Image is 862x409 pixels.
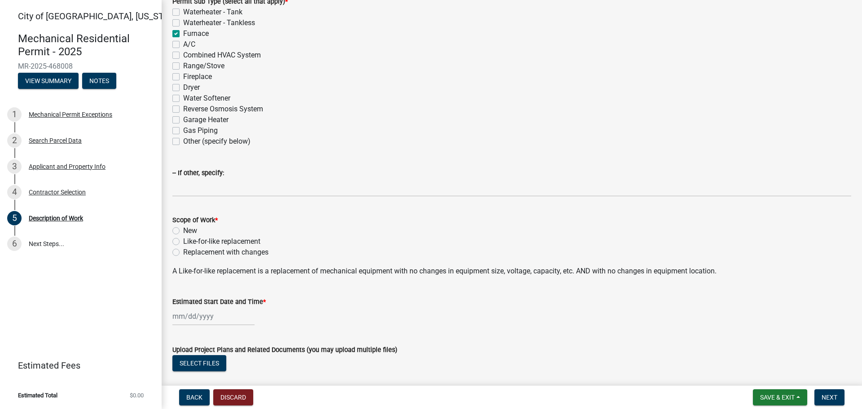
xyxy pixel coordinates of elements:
[183,18,255,28] label: Waterheater - Tankless
[183,225,197,236] label: New
[172,217,218,224] label: Scope of Work
[183,7,242,18] label: Waterheater - Tank
[183,50,261,61] label: Combined HVAC System
[29,215,83,221] div: Description of Work
[172,170,224,176] label: -- If other, specify:
[172,307,255,325] input: mm/dd/yyyy
[7,159,22,174] div: 3
[183,125,218,136] label: Gas Piping
[822,394,837,401] span: Next
[814,389,844,405] button: Next
[183,247,268,258] label: Replacement with changes
[7,237,22,251] div: 6
[183,39,195,50] label: A/C
[172,347,397,353] label: Upload Project Plans and Related Documents (you may upload multiple files)
[172,382,378,390] span: Valid Document Types: pdf,doc,docx,xls,xlsx,dwg,jpg,jpeg,bmp,gif
[183,82,200,93] label: Dryer
[172,299,266,305] label: Estimated Start Date and Time
[29,111,112,118] div: Mechanical Permit Exceptions
[7,211,22,225] div: 5
[18,78,79,85] wm-modal-confirm: Summary
[172,355,226,371] button: Select files
[183,93,230,104] label: Water Softener
[183,104,263,114] label: Reverse Osmosis System
[183,136,251,147] label: Other (specify below)
[7,356,147,374] a: Estimated Fees
[18,62,144,70] span: MR-2025-468008
[179,389,210,405] button: Back
[29,189,86,195] div: Contractor Selection
[82,73,116,89] button: Notes
[183,114,229,125] label: Garage Heater
[29,137,82,144] div: Search Parcel Data
[172,266,851,277] p: A Like-for-like replacement is a replacement of mechanical equipment with no changes in equipment...
[18,11,181,22] span: City of [GEOGRAPHIC_DATA], [US_STATE]
[183,236,260,247] label: Like-for-like replacement
[7,185,22,199] div: 4
[18,392,57,398] span: Estimated Total
[7,133,22,148] div: 2
[183,61,224,71] label: Range/Stove
[760,394,795,401] span: Save & Exit
[18,32,154,58] h4: Mechanical Residential Permit - 2025
[183,71,212,82] label: Fireplace
[130,392,144,398] span: $0.00
[82,78,116,85] wm-modal-confirm: Notes
[18,73,79,89] button: View Summary
[183,28,209,39] label: Furnace
[753,389,807,405] button: Save & Exit
[186,394,202,401] span: Back
[29,163,106,170] div: Applicant and Property Info
[7,107,22,122] div: 1
[213,389,253,405] button: Discard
